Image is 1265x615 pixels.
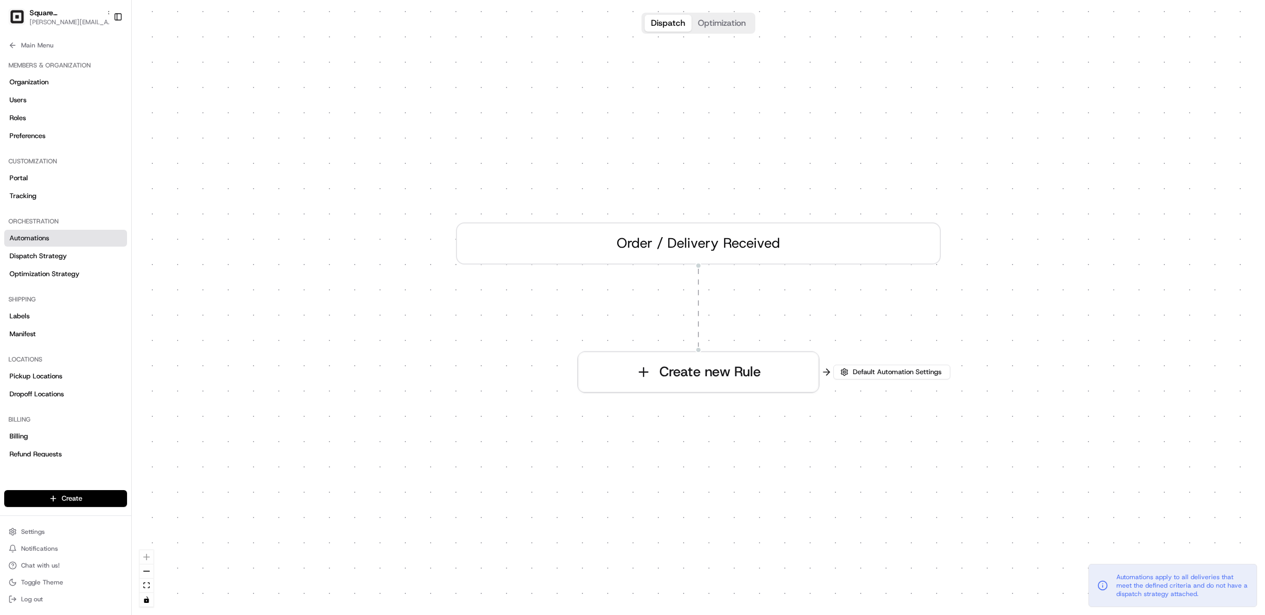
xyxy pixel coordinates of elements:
span: Automations apply to all deliveries that meet the defined criteria and do not have a dispatch str... [1116,573,1248,598]
a: Refund Requests [4,446,127,463]
div: Locations [4,351,127,368]
a: Organization [4,74,127,91]
a: Billing [4,428,127,445]
span: Notifications [21,544,58,553]
p: Welcome 👋 [11,42,192,59]
span: Knowledge Base [21,153,81,163]
span: Billing [9,432,28,441]
a: 💻API Documentation [85,149,173,168]
a: Manifest [4,326,127,343]
button: Notifications [4,541,127,556]
a: Preferences [4,128,127,144]
a: Portal [4,170,127,187]
button: Main Menu [4,38,127,53]
span: Log out [21,595,43,603]
span: Default Automation Settings [851,367,943,377]
button: Log out [4,592,127,607]
div: 📗 [11,154,19,162]
span: Users [9,95,26,105]
button: Create [4,490,127,507]
button: Optimization [692,15,752,32]
span: Chat with us! [21,561,60,570]
button: zoom out [140,564,153,579]
div: Shipping [4,291,127,308]
span: Toggle Theme [21,578,63,587]
span: Pickup Locations [9,372,62,381]
span: Tracking [9,191,36,201]
span: Portal [9,173,28,183]
span: Settings [21,528,45,536]
span: Refund Requests [9,450,62,459]
button: Toggle Theme [4,575,127,590]
a: Automations [4,230,127,247]
a: Users [4,92,127,109]
div: Members & Organization [4,57,127,74]
span: Organization [9,77,48,87]
div: Start new chat [36,101,173,111]
a: 📗Knowledge Base [6,149,85,168]
div: Order / Delivery Received [456,222,941,265]
button: Square UKSquare [GEOGRAPHIC_DATA][PERSON_NAME][EMAIL_ADDRESS][DOMAIN_NAME] [4,4,109,30]
span: Main Menu [21,41,53,50]
span: Labels [9,311,30,321]
button: [PERSON_NAME][EMAIL_ADDRESS][DOMAIN_NAME] [30,18,114,26]
a: Tracking [4,188,127,204]
img: Nash [11,11,32,32]
div: 💻 [89,154,98,162]
button: Chat with us! [4,558,127,573]
span: Preferences [9,131,45,141]
input: Clear [27,68,174,79]
a: Optimization Strategy [4,266,127,282]
span: Pylon [105,179,128,187]
button: toggle interactivity [140,593,153,607]
a: Pickup Locations [4,368,127,385]
button: Start new chat [179,104,192,116]
a: Dropoff Locations [4,386,127,403]
button: Settings [4,524,127,539]
div: We're available if you need us! [36,111,133,120]
span: Optimization Strategy [9,269,80,279]
button: Create new Rule [578,352,819,392]
span: Automations [9,233,49,243]
div: Customization [4,153,127,170]
a: Labels [4,308,127,325]
div: Orchestration [4,213,127,230]
img: Square UK [8,8,25,25]
button: Default Automation Settings [833,365,950,379]
span: Dropoff Locations [9,389,64,399]
button: Square [GEOGRAPHIC_DATA] [30,7,102,18]
span: Roles [9,113,26,123]
span: API Documentation [100,153,169,163]
span: Create [62,494,82,503]
span: Manifest [9,329,36,339]
a: Powered byPylon [74,178,128,187]
button: Dispatch [645,15,692,32]
div: Billing [4,411,127,428]
a: Roles [4,110,127,126]
span: Dispatch Strategy [9,251,67,261]
img: 1736555255976-a54dd68f-1ca7-489b-9aae-adbdc363a1c4 [11,101,30,120]
button: fit view [140,579,153,593]
a: Dispatch Strategy [4,248,127,265]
